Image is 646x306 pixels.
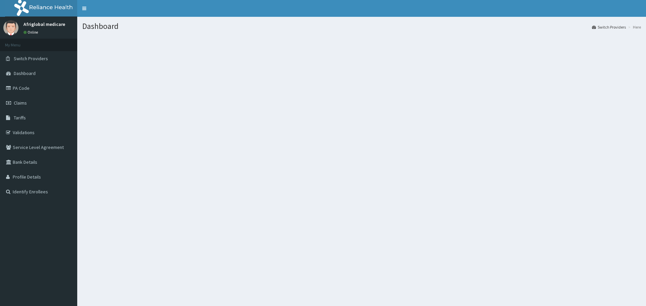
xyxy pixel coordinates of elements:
[592,24,626,30] a: Switch Providers
[627,24,641,30] li: Here
[14,70,36,76] span: Dashboard
[14,55,48,62] span: Switch Providers
[3,20,18,35] img: User Image
[14,115,26,121] span: Tariffs
[24,30,40,35] a: Online
[24,22,65,27] p: Afriglobal medicare
[14,100,27,106] span: Claims
[82,22,641,31] h1: Dashboard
